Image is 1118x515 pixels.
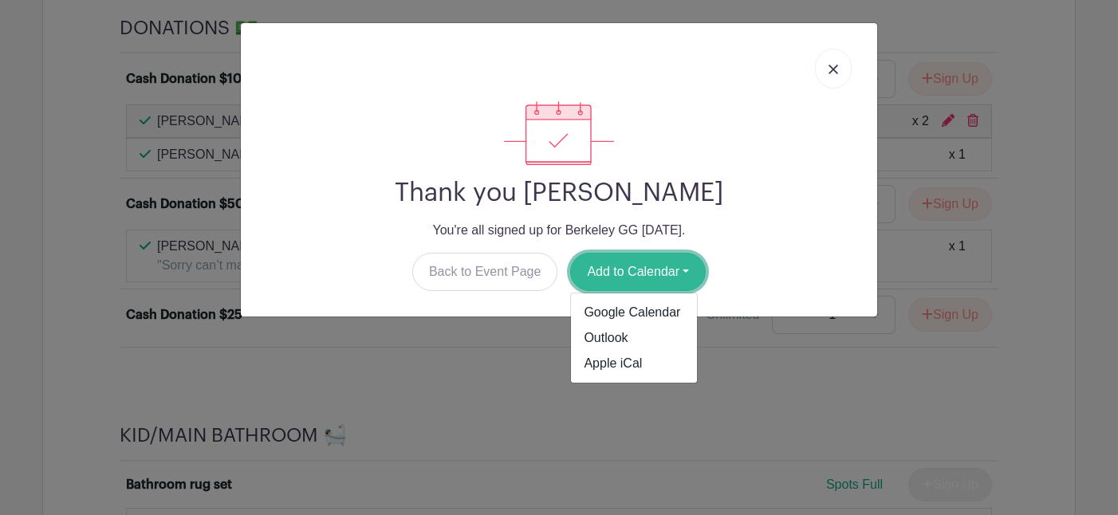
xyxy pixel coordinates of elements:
[254,221,864,240] p: You're all signed up for Berkeley GG [DATE].
[412,253,558,291] a: Back to Event Page
[829,65,838,74] img: close_button-5f87c8562297e5c2d7936805f587ecaba9071eb48480494691a3f1689db116b3.svg
[571,325,697,351] a: Outlook
[504,101,614,165] img: signup_complete-c468d5dda3e2740ee63a24cb0ba0d3ce5d8a4ecd24259e683200fb1569d990c8.svg
[571,300,697,325] a: Google Calendar
[254,178,864,208] h2: Thank you [PERSON_NAME]
[571,351,697,376] a: Apple iCal
[570,253,706,291] button: Add to Calendar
